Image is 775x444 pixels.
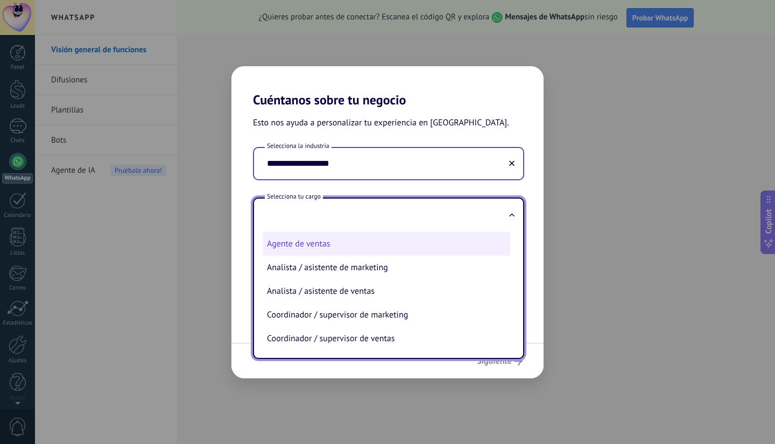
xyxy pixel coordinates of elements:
[263,327,510,350] li: Coordinador / supervisor de ventas
[263,303,510,327] li: Coordinador / supervisor de marketing
[253,116,509,130] span: Esto nos ayuda a personalizar tu experiencia en [GEOGRAPHIC_DATA].
[263,279,510,303] li: Analista / asistente de ventas
[263,350,510,374] li: Director de marketing
[263,232,510,256] li: Agente de ventas
[263,256,510,279] li: Analista / asistente de marketing
[231,66,544,108] h2: Cuéntanos sobre tu negocio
